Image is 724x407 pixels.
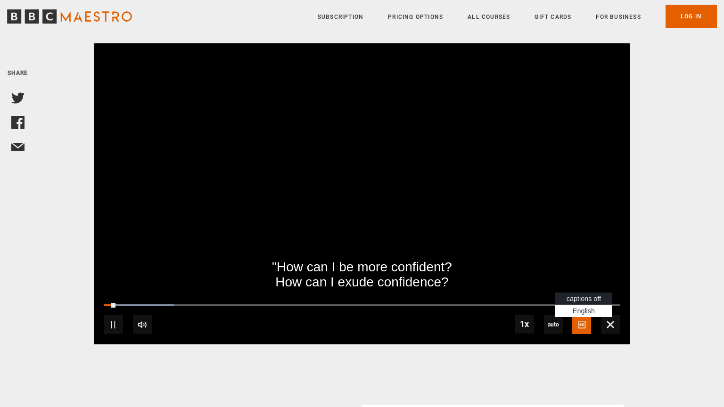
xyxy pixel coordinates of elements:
svg: BBC Maestro [7,9,132,24]
button: Playback Rate [515,315,534,334]
span: captions off [567,295,601,302]
button: Captions [572,315,591,334]
a: Gift Cards [535,12,571,22]
a: Pricing Options [388,12,443,22]
a: All Courses [468,12,510,22]
a: For business [596,12,641,22]
div: Progress Bar [104,304,620,306]
span: English [573,307,595,315]
button: Mute [133,315,152,334]
video-js: Video Player [94,43,630,344]
button: Pause [104,315,123,334]
nav: Primary [318,5,717,28]
a: Log In [666,5,717,28]
span: auto [544,315,563,334]
button: Fullscreen [601,315,620,334]
span: Share [8,70,28,76]
div: Current quality: 360p [544,315,563,334]
a: Subscription [318,12,363,22]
